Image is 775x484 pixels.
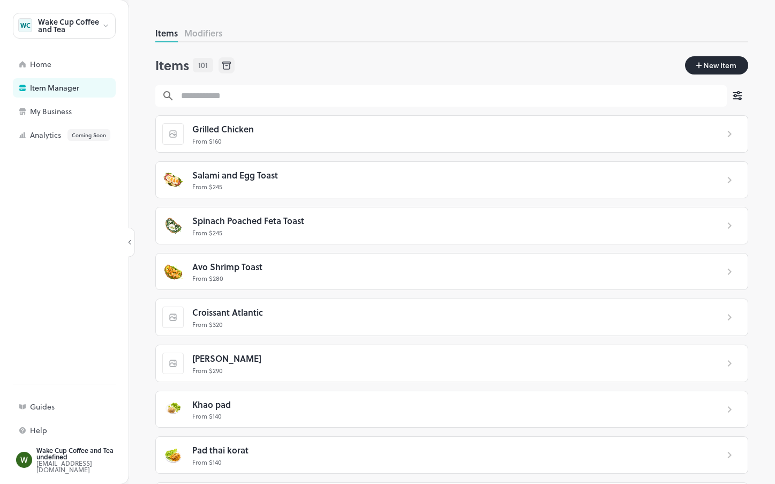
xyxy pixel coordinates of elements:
[162,215,184,236] img: 1752587561338jxsq8vkezqh.png
[155,57,190,74] div: Items
[192,398,231,412] span: Khao pad
[30,108,137,115] div: My Business
[192,411,709,421] p: From $ 140
[192,352,261,366] span: [PERSON_NAME]
[162,398,184,420] img: 1753267989684zpjhqahkip.png
[192,457,709,467] p: From $ 140
[685,56,748,75] button: New Item
[192,168,278,182] span: Salami and Egg Toast
[192,182,709,191] p: From $ 245
[30,427,137,434] div: Help
[184,27,222,39] button: Modifiers
[192,443,249,457] span: Pad thai korat
[30,129,137,141] div: Analytics
[192,122,254,136] span: Grilled Chicken
[16,452,32,468] img: AAcHTtf9et3MOhgFOwxf9nF6Xt9EeXdoF39S68_8GJEbnVdQ=s96-c
[192,366,709,375] p: From $ 290
[162,444,184,466] img: 1753352471743wtmb42s1ina.png
[198,59,208,71] span: 101
[36,460,137,473] div: [EMAIL_ADDRESS][DOMAIN_NAME]
[192,228,709,237] p: From $ 245
[67,129,110,141] div: Coming Soon
[192,136,709,146] p: From $ 160
[36,447,137,460] div: Wake Cup Coffee and Tea undefined
[192,273,709,283] p: From $ 280
[192,260,262,274] span: Avo Shrimp Toast
[155,27,178,39] button: Items
[30,84,137,92] div: Item Manager
[38,18,102,33] div: Wake Cup Coffee and Tea
[162,169,184,190] img: 1752587612728n3zqdhr7bd.png
[702,59,738,71] span: New Item
[192,214,304,228] span: Spinach Poached Feta Toast
[162,261,184,282] img: 1752587206714aczs2opmfh.png
[192,319,709,329] p: From $ 320
[192,306,263,319] span: Croissant Atlantic
[30,403,137,411] div: Guides
[30,61,137,68] div: Home
[18,18,32,32] div: WC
